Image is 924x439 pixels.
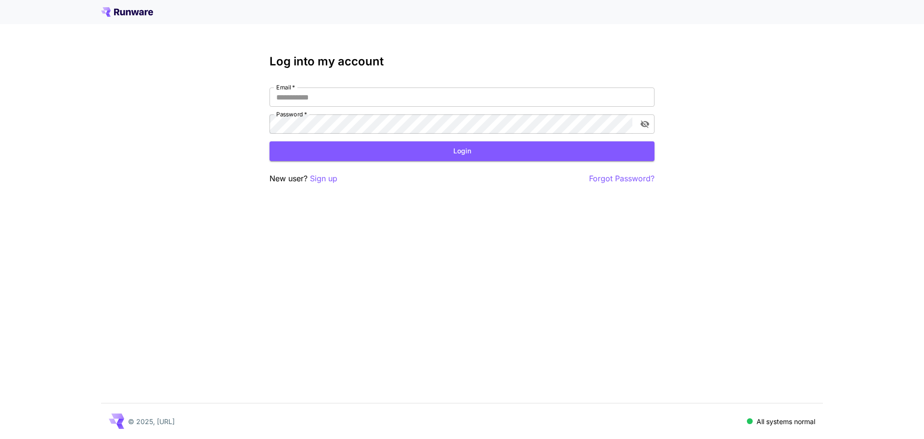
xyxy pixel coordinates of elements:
button: Forgot Password? [589,173,654,185]
p: New user? [269,173,337,185]
p: All systems normal [757,416,815,426]
p: © 2025, [URL] [128,416,175,426]
button: Sign up [310,173,337,185]
label: Email [276,83,295,91]
h3: Log into my account [269,55,654,68]
button: toggle password visibility [636,115,654,133]
label: Password [276,110,307,118]
button: Login [269,141,654,161]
